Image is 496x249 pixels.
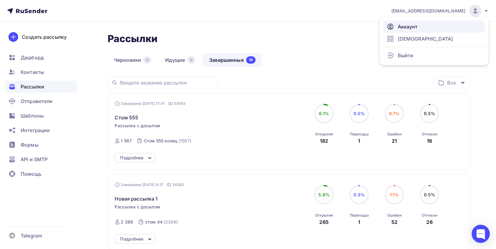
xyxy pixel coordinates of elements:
[21,112,44,119] span: Шаблоны
[21,127,50,134] span: Интеграции
[145,217,179,227] a: стом 44 (2398)
[174,101,186,107] span: 54593
[391,218,397,226] div: 52
[121,138,132,144] div: 1 567
[115,195,158,202] span: Новая рассылка 1
[447,79,456,86] div: Все
[22,33,67,41] div: Создать рассылку
[21,83,44,90] span: Рассылки
[391,8,466,14] span: [EMAIL_ADDRESS][DOMAIN_NAME]
[5,110,77,122] a: Шаблоны
[120,79,215,86] input: Введите название рассылки
[424,192,435,197] span: 0.5%
[387,132,402,137] div: Ошибки
[108,53,158,67] a: Черновики0
[21,170,42,178] span: Помощь
[164,219,178,225] div: (2398)
[143,136,192,146] a: Стом 555 конец (1567)
[169,101,173,107] span: ID
[21,54,44,61] span: Дашборд
[21,232,42,239] span: Telegram
[167,182,171,188] span: ID
[392,137,397,144] div: 21
[389,111,400,116] span: 0.7%
[422,132,437,137] div: Отписки
[320,218,329,226] div: 265
[319,192,330,197] span: 5.8%
[246,56,256,64] div: 19
[121,219,133,225] div: 2 386
[320,137,328,144] div: 182
[145,219,163,225] div: стом 44
[203,53,262,67] a: Завершенные19
[5,95,77,107] a: Отправители
[358,218,360,226] div: 1
[5,51,77,64] a: Дашборд
[115,101,186,107] div: Завершена [DATE] 17:41
[5,139,77,151] a: Формы
[143,56,151,64] div: 0
[398,35,453,42] span: [DEMOGRAPHIC_DATA]
[315,132,333,137] div: Открытия
[427,218,433,226] div: 26
[380,17,489,65] ul: [EMAIL_ADDRESS][DOMAIN_NAME]
[434,77,471,88] button: Все
[5,66,77,78] a: Контакты
[387,213,402,218] div: Ошибки
[108,33,157,45] h2: Рассылки
[350,132,369,137] div: Переходы
[315,213,333,218] div: Открытия
[115,182,184,188] div: Завершена [DATE] 9:17
[354,192,365,197] span: 0.3%
[115,114,139,121] span: Стом 555
[120,154,144,161] div: Подробнее
[115,204,160,210] span: Рассылка с досылом
[115,123,160,129] span: Рассылка с досылом
[390,192,399,197] span: 1.1%
[354,111,365,116] span: 0.5%
[120,235,144,243] div: Подробнее
[5,81,77,93] a: Рассылки
[391,5,489,17] a: [EMAIL_ADDRESS][DOMAIN_NAME]
[144,138,177,144] div: Стом 555 конец
[173,182,184,188] span: 54280
[21,141,39,148] span: Формы
[422,213,437,218] div: Отписки
[21,156,48,163] span: API и SMTP
[319,111,329,116] span: 6.1%
[398,52,414,59] span: Выйти
[179,138,191,144] div: (1567)
[21,68,44,76] span: Контакты
[159,53,202,67] a: Идущие0
[427,137,432,144] div: 16
[358,137,360,144] div: 1
[424,111,435,116] span: 0.5%
[350,213,369,218] div: Переходы
[187,56,195,64] div: 0
[21,98,53,105] span: Отправители
[398,23,418,30] span: Аккаунт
